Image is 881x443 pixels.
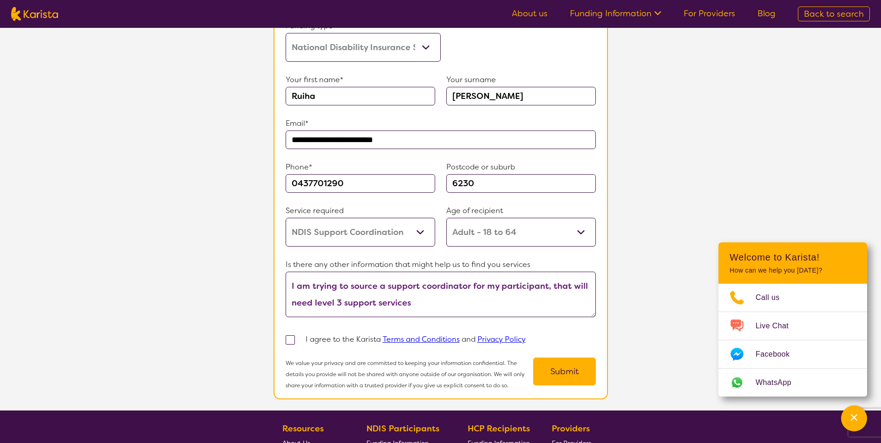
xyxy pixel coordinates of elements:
a: Blog [757,8,776,19]
b: HCP Recipients [468,423,530,434]
p: Service required [286,204,435,218]
p: Phone* [286,160,435,174]
b: NDIS Participants [366,423,439,434]
p: Email* [286,117,596,130]
p: Your first name* [286,73,435,87]
span: Back to search [804,8,864,20]
p: I agree to the Karista and [306,332,526,346]
a: For Providers [684,8,735,19]
p: Age of recipient [446,204,596,218]
span: Live Chat [756,319,800,333]
p: Is there any other information that might help us to find you services [286,258,596,272]
p: We value your privacy and are committed to keeping your information confidential. The details you... [286,358,533,391]
b: Resources [282,423,324,434]
a: Back to search [798,7,870,21]
div: Channel Menu [718,242,867,397]
span: Call us [756,291,791,305]
span: WhatsApp [756,376,803,390]
a: About us [512,8,548,19]
h2: Welcome to Karista! [730,252,856,263]
a: Web link opens in a new tab. [718,369,867,397]
b: Providers [552,423,590,434]
p: How can we help you [DATE]? [730,267,856,274]
a: Privacy Policy [477,334,526,344]
ul: Choose channel [718,284,867,397]
p: Postcode or suburb [446,160,596,174]
p: Your surname [446,73,596,87]
button: Submit [533,358,596,385]
a: Funding Information [570,8,661,19]
span: Facebook [756,347,801,361]
a: Terms and Conditions [383,334,460,344]
img: Karista logo [11,7,58,21]
button: Channel Menu [841,405,867,431]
